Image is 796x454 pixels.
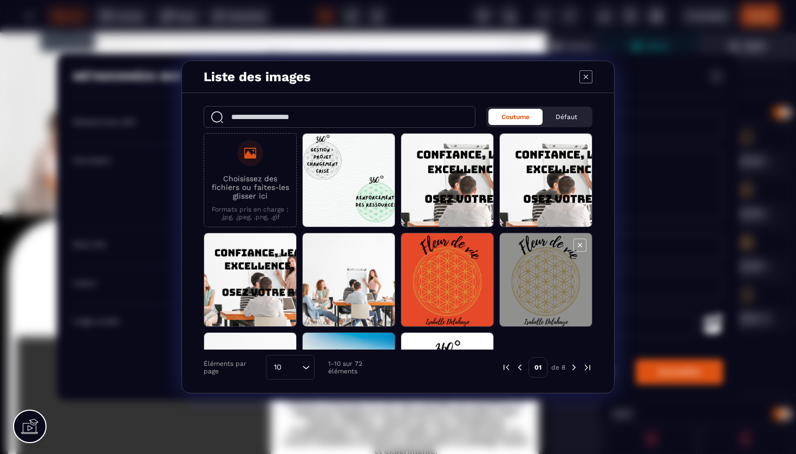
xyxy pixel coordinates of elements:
[210,174,291,200] p: Choisissez des fichiers ou faites-les glisser ici
[529,357,547,378] p: 01
[328,360,390,375] p: 1-10 sur 72 éléments
[556,113,577,121] span: Défaut
[501,113,530,121] span: Coutume
[270,361,285,373] span: 10
[147,213,400,280] b: MANAGEMENT DE TRANSITION Direction Direction qualité
[210,206,291,221] p: Formats pris en charge : .jpg, .jpeg, .png, .gif
[285,361,299,373] input: Search for option
[501,363,511,372] img: prev
[515,363,525,372] img: prev
[583,363,592,372] img: next
[204,69,311,84] h4: Liste des images
[204,360,260,375] p: Éléments par page
[551,363,565,372] p: de 8
[569,363,579,372] img: next
[266,355,315,380] div: Search for option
